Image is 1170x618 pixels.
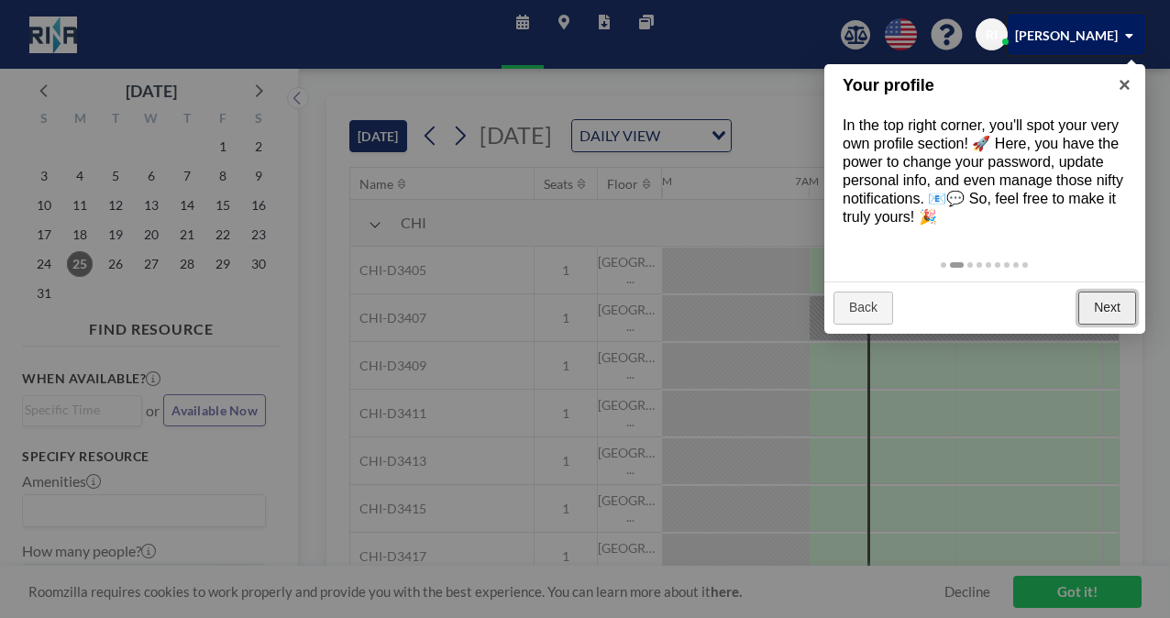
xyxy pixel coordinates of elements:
[824,98,1145,245] div: In the top right corner, you'll spot your very own profile section! 🚀 Here, you have the power to...
[986,27,998,43] span: RI
[1078,292,1136,325] a: Next
[833,292,893,325] a: Back
[843,73,1098,98] h1: Your profile
[1104,64,1145,105] a: ×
